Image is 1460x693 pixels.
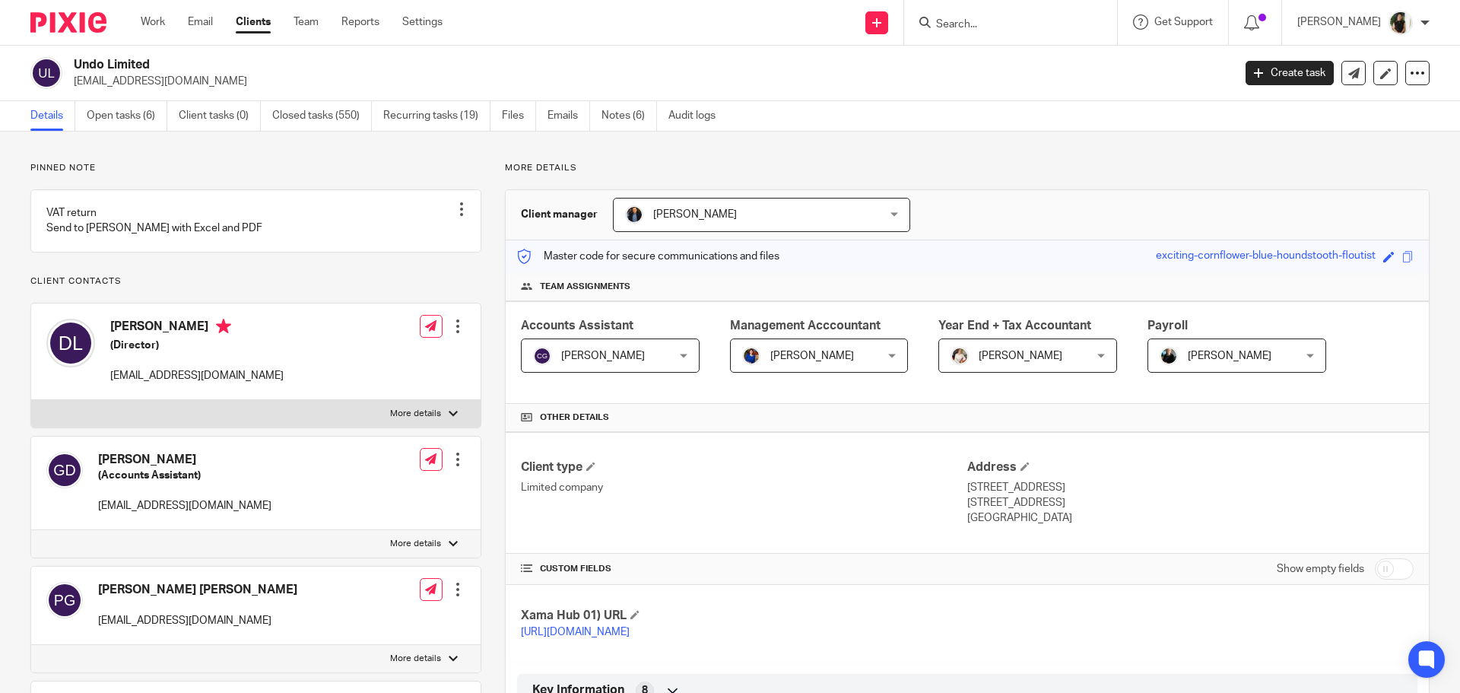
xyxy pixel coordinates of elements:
[668,101,727,131] a: Audit logs
[1156,248,1376,265] div: exciting-cornflower-blue-houndstooth-floutist
[110,319,284,338] h4: [PERSON_NAME]
[770,351,854,361] span: [PERSON_NAME]
[521,319,633,332] span: Accounts Assistant
[521,563,967,575] h4: CUSTOM FIELDS
[938,319,1091,332] span: Year End + Tax Accountant
[402,14,443,30] a: Settings
[383,101,490,131] a: Recurring tasks (19)
[216,319,231,334] i: Primary
[390,538,441,550] p: More details
[98,468,271,483] h5: (Accounts Assistant)
[110,338,284,353] h5: (Director)
[272,101,372,131] a: Closed tasks (550)
[390,653,441,665] p: More details
[540,412,609,424] span: Other details
[1389,11,1413,35] img: Janice%20Tang.jpeg
[179,101,261,131] a: Client tasks (0)
[46,319,95,367] img: svg%3E
[935,18,1071,32] input: Search
[30,57,62,89] img: svg%3E
[30,162,481,174] p: Pinned note
[521,459,967,475] h4: Client type
[505,162,1430,174] p: More details
[547,101,590,131] a: Emails
[188,14,213,30] a: Email
[521,207,598,222] h3: Client manager
[625,205,643,224] img: martin-hickman.jpg
[294,14,319,30] a: Team
[533,347,551,365] img: svg%3E
[98,582,297,598] h4: [PERSON_NAME] [PERSON_NAME]
[502,101,536,131] a: Files
[98,613,297,628] p: [EMAIL_ADDRESS][DOMAIN_NAME]
[967,480,1414,495] p: [STREET_ADDRESS]
[653,209,737,220] span: [PERSON_NAME]
[46,452,83,488] img: svg%3E
[951,347,969,365] img: Kayleigh%20Henson.jpeg
[561,351,645,361] span: [PERSON_NAME]
[730,319,881,332] span: Management Acccountant
[74,57,993,73] h2: Undo Limited
[141,14,165,30] a: Work
[74,74,1223,89] p: [EMAIL_ADDRESS][DOMAIN_NAME]
[742,347,760,365] img: Nicole.jpeg
[98,498,271,513] p: [EMAIL_ADDRESS][DOMAIN_NAME]
[1277,561,1364,577] label: Show empty fields
[30,12,106,33] img: Pixie
[87,101,167,131] a: Open tasks (6)
[46,582,83,618] img: svg%3E
[979,351,1062,361] span: [PERSON_NAME]
[967,495,1414,510] p: [STREET_ADDRESS]
[967,459,1414,475] h4: Address
[521,608,967,624] h4: Xama Hub 01) URL
[601,101,657,131] a: Notes (6)
[540,281,630,293] span: Team assignments
[1154,17,1213,27] span: Get Support
[30,101,75,131] a: Details
[517,249,779,264] p: Master code for secure communications and files
[236,14,271,30] a: Clients
[521,480,967,495] p: Limited company
[30,275,481,288] p: Client contacts
[341,14,379,30] a: Reports
[967,510,1414,526] p: [GEOGRAPHIC_DATA]
[1246,61,1334,85] a: Create task
[1188,351,1271,361] span: [PERSON_NAME]
[390,408,441,420] p: More details
[110,368,284,383] p: [EMAIL_ADDRESS][DOMAIN_NAME]
[1147,319,1188,332] span: Payroll
[98,452,271,468] h4: [PERSON_NAME]
[521,627,630,637] a: [URL][DOMAIN_NAME]
[1160,347,1178,365] img: nicky-partington.jpg
[1297,14,1381,30] p: [PERSON_NAME]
